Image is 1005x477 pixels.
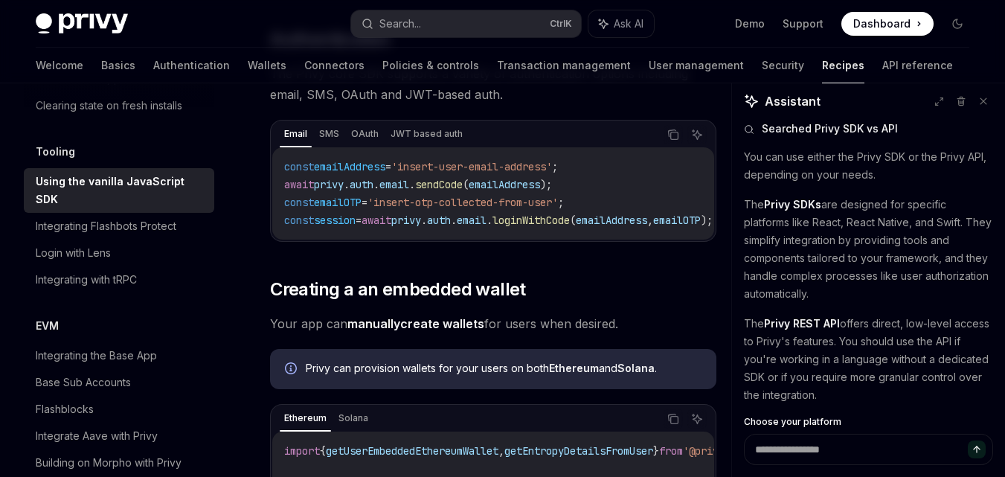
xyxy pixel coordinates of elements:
[463,178,469,191] span: (
[647,214,653,227] span: ,
[783,16,823,31] a: Support
[853,16,911,31] span: Dashboard
[386,125,467,143] div: JWT based auth
[498,444,504,458] span: ,
[270,63,716,105] span: The Privy core SDK supports a variety of authentication options including email, SMS, OAuth and J...
[744,416,841,428] span: Choose your platform
[36,317,59,335] h5: EVM
[36,454,182,472] div: Building on Morpho with Privy
[24,369,214,396] a: Base Sub Accounts
[315,125,344,143] div: SMS
[549,362,599,374] strong: Ethereum
[314,196,362,209] span: emailOTP
[36,217,176,235] div: Integrating Flashbots Protect
[492,214,570,227] span: loginWithCode
[744,148,993,184] p: You can use either the Privy SDK or the Privy API, depending on your needs.
[744,121,993,136] button: Searched Privy SDK vs API
[409,178,415,191] span: .
[280,409,331,427] div: Ethereum
[451,214,457,227] span: .
[945,12,969,36] button: Toggle dark mode
[764,198,821,211] strong: Privy SDKs
[762,121,898,136] span: Searched Privy SDK vs API
[284,444,320,458] span: import
[469,178,540,191] span: emailAddress
[822,48,864,83] a: Recipes
[347,125,383,143] div: OAuth
[659,444,683,458] span: from
[347,316,484,332] a: manuallycreate wallets
[36,13,128,34] img: dark logo
[351,10,582,37] button: Search...CtrlK
[382,48,479,83] a: Policies & controls
[350,178,373,191] span: auth
[570,214,576,227] span: (
[367,196,558,209] span: 'insert-otp-collected-from-user'
[36,347,157,365] div: Integrating the Base App
[344,178,350,191] span: .
[285,362,300,377] svg: Info
[558,196,564,209] span: ;
[24,342,214,369] a: Integrating the Base App
[314,160,385,173] span: emailAddress
[744,196,993,303] p: The are designed for specific platforms like React, React Native, and Swift. They simplify integr...
[664,125,683,144] button: Copy the contents from the code block
[270,278,526,301] span: Creating a an embedded wallet
[427,214,451,227] span: auth
[153,48,230,83] a: Authentication
[36,173,205,208] div: Using the vanilla JavaScript SDK
[36,143,75,161] h5: Tooling
[882,48,953,83] a: API reference
[101,48,135,83] a: Basics
[36,271,137,289] div: Integrating with tRPC
[552,160,558,173] span: ;
[391,160,552,173] span: 'insert-user-email-address'
[24,168,214,213] a: Using the vanilla JavaScript SDK
[701,214,713,227] span: );
[304,48,365,83] a: Connectors
[415,178,463,191] span: sendCode
[653,214,701,227] span: emailOTP
[765,92,821,110] span: Assistant
[687,125,707,144] button: Ask AI
[421,214,427,227] span: .
[744,315,993,404] p: The offers direct, low-level access to Privy's features. You should use the API if you're working...
[550,18,572,30] span: Ctrl K
[617,362,655,374] strong: Solana
[683,444,820,458] span: '@privy-io/js-sdk-core'
[968,441,986,458] button: Send message
[762,48,804,83] a: Security
[391,214,421,227] span: privy
[284,178,314,191] span: await
[362,214,391,227] span: await
[653,444,659,458] span: }
[24,449,214,476] a: Building on Morpho with Privy
[356,214,362,227] span: =
[334,409,373,427] div: Solana
[248,48,286,83] a: Wallets
[504,444,653,458] span: getEntropyDetailsFromUser
[588,10,654,37] button: Ask AI
[314,178,344,191] span: privy
[373,178,379,191] span: .
[744,416,993,428] a: Choose your platform
[284,196,314,209] span: const
[687,409,707,429] button: Ask AI
[379,178,409,191] span: email
[36,374,131,391] div: Base Sub Accounts
[362,196,367,209] span: =
[24,396,214,423] a: Flashblocks
[576,214,647,227] span: emailAddress
[314,214,356,227] span: session
[457,214,487,227] span: email
[36,427,158,445] div: Integrate Aave with Privy
[306,361,701,377] div: Privy can provision wallets for your users on both and .
[347,316,400,331] strong: manually
[487,214,492,227] span: .
[497,48,631,83] a: Transaction management
[284,160,314,173] span: const
[614,16,643,31] span: Ask AI
[379,15,421,33] div: Search...
[326,444,498,458] span: getUserEmbeddedEthereumWallet
[24,213,214,240] a: Integrating Flashbots Protect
